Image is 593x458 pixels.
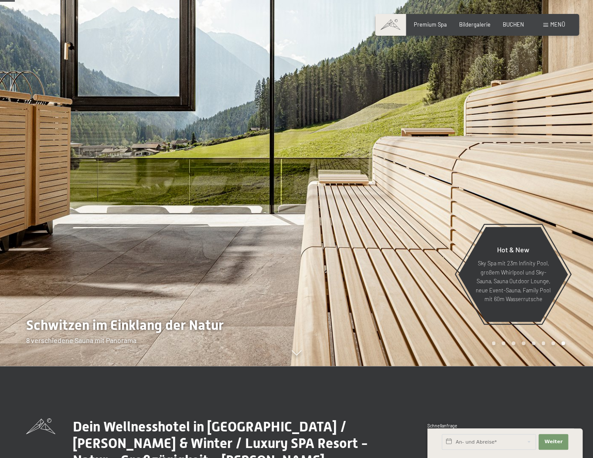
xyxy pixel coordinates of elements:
[521,341,525,345] div: Carousel Page 4
[459,21,491,28] a: Bildergalerie
[492,341,496,345] div: Carousel Page 1
[501,341,505,345] div: Carousel Page 2
[503,21,524,28] a: BUCHEN
[532,341,535,345] div: Carousel Page 5
[538,434,568,450] button: Weiter
[544,438,562,445] span: Weiter
[511,341,515,345] div: Carousel Page 3
[561,341,565,345] div: Carousel Page 8 (Current Slide)
[475,259,551,303] p: Sky Spa mit 23m Infinity Pool, großem Whirlpool und Sky-Sauna, Sauna Outdoor Lounge, neue Event-S...
[551,341,555,345] div: Carousel Page 7
[497,245,529,254] span: Hot & New
[542,341,545,345] div: Carousel Page 6
[489,341,565,345] div: Carousel Pagination
[458,227,569,322] a: Hot & New Sky Spa mit 23m Infinity Pool, großem Whirlpool und Sky-Sauna, Sauna Outdoor Lounge, ne...
[550,21,565,28] span: Menü
[427,423,457,428] span: Schnellanfrage
[414,21,447,28] a: Premium Spa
